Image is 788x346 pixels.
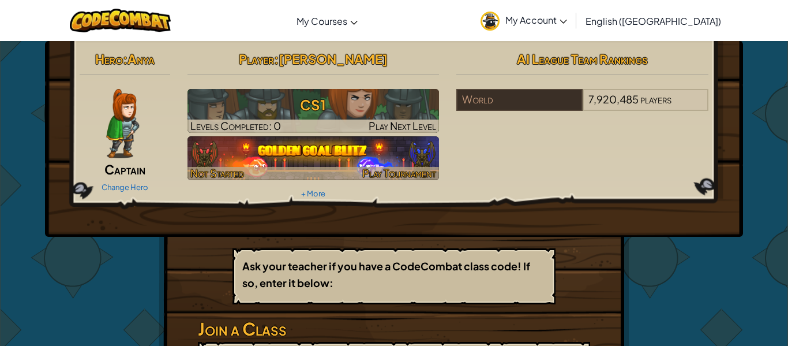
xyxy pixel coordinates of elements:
[190,166,244,180] span: Not Started
[95,51,123,67] span: Hero
[279,51,388,67] span: [PERSON_NAME]
[456,100,708,113] a: World7,920,485players
[505,14,567,26] span: My Account
[291,5,363,36] a: My Courses
[187,136,440,180] img: Golden Goal
[198,316,590,342] h3: Join a Class
[362,166,436,180] span: Play Tournament
[70,9,171,32] img: CodeCombat logo
[102,183,148,192] a: Change Hero
[274,51,279,67] span: :
[106,89,139,158] img: captain-pose.png
[190,119,281,132] span: Levels Completed: 0
[517,51,648,67] span: AI League Team Rankings
[481,12,500,31] img: avatar
[586,15,721,27] span: English ([GEOGRAPHIC_DATA])
[588,92,639,106] span: 7,920,485
[187,136,440,180] a: Not StartedPlay Tournament
[187,89,440,133] img: CS1
[104,161,145,177] span: Captain
[475,2,573,39] a: My Account
[301,189,325,198] a: + More
[127,51,155,67] span: Anya
[187,92,440,118] h3: CS1
[187,89,440,133] a: Play Next Level
[456,89,582,111] div: World
[297,15,347,27] span: My Courses
[242,259,530,289] b: Ask your teacher if you have a CodeCombat class code! If so, enter it below:
[640,92,671,106] span: players
[123,51,127,67] span: :
[239,51,274,67] span: Player
[369,119,436,132] span: Play Next Level
[580,5,727,36] a: English ([GEOGRAPHIC_DATA])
